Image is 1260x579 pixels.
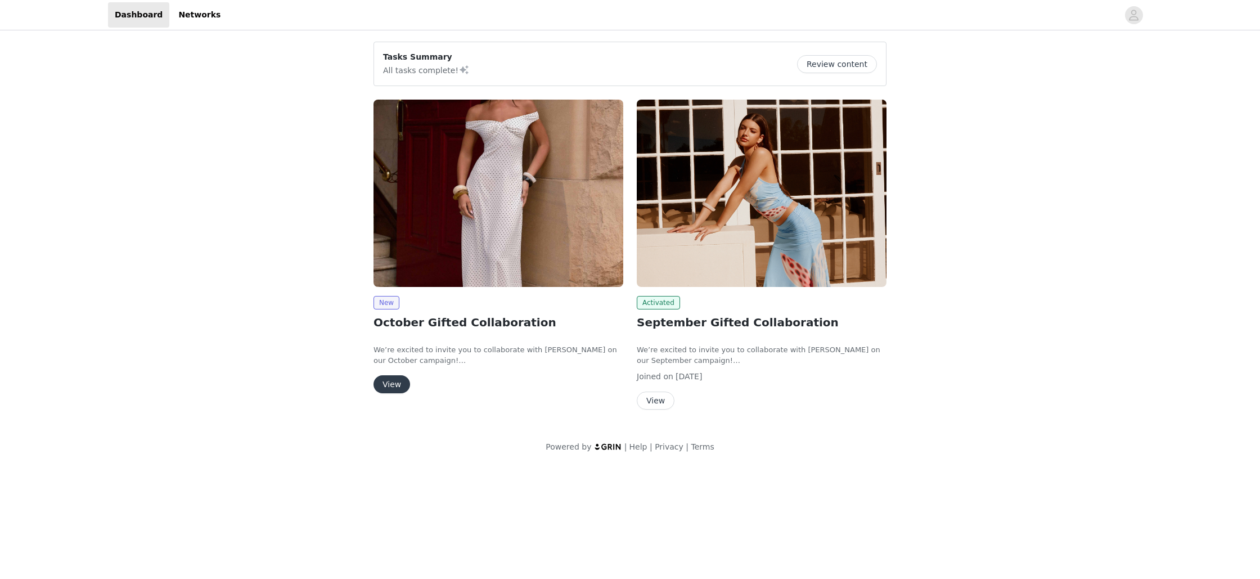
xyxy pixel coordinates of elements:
p: We’re excited to invite you to collaborate with [PERSON_NAME] on our September campaign! [637,344,886,366]
span: Joined on [637,372,673,381]
a: Dashboard [108,2,169,28]
span: New [373,296,399,309]
p: Tasks Summary [383,51,470,63]
button: Review content [797,55,877,73]
button: View [373,375,410,393]
span: [DATE] [676,372,702,381]
img: Peppermayo CA [373,100,623,287]
img: logo [594,443,622,450]
a: Terms [691,442,714,451]
a: View [373,380,410,389]
span: Powered by [546,442,591,451]
a: Networks [172,2,227,28]
div: avatar [1128,6,1139,24]
h2: October Gifted Collaboration [373,314,623,331]
h2: September Gifted Collaboration [637,314,886,331]
a: Privacy [655,442,683,451]
p: All tasks complete! [383,63,470,77]
p: We’re excited to invite you to collaborate with [PERSON_NAME] on our October campaign! [373,344,623,366]
span: | [686,442,688,451]
span: | [650,442,652,451]
a: Help [629,442,647,451]
a: View [637,397,674,405]
span: Activated [637,296,680,309]
img: Peppermayo CA [637,100,886,287]
span: | [624,442,627,451]
button: View [637,392,674,410]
